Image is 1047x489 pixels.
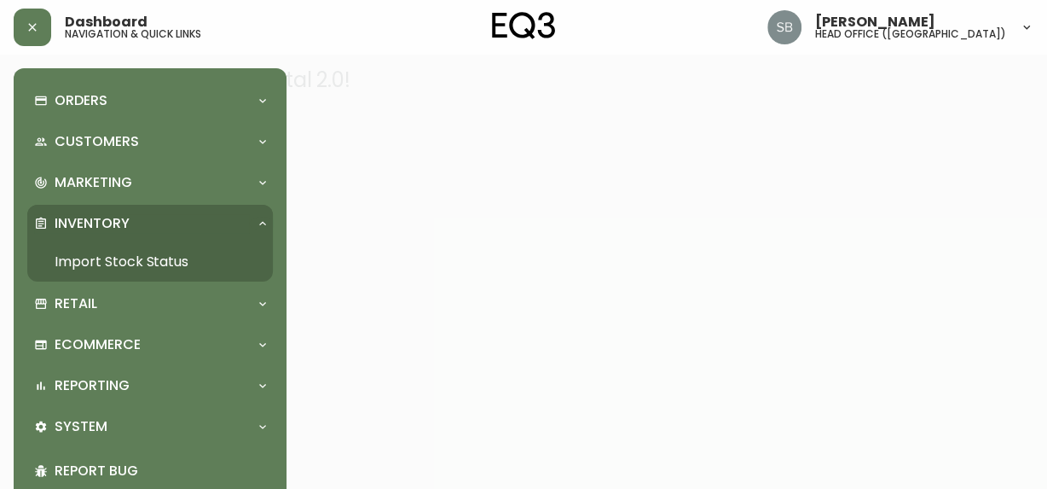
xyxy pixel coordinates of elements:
[27,164,273,201] div: Marketing
[55,214,130,233] p: Inventory
[815,15,935,29] span: [PERSON_NAME]
[27,285,273,323] div: Retail
[815,29,1006,39] h5: head office ([GEOGRAPHIC_DATA])
[65,29,201,39] h5: navigation & quick links
[27,123,273,160] div: Customers
[55,294,97,313] p: Retail
[55,335,141,354] p: Ecommerce
[55,417,107,436] p: System
[767,10,801,44] img: 85855414dd6b989d32b19e738a67d5b5
[27,82,273,119] div: Orders
[27,205,273,242] div: Inventory
[492,12,555,39] img: logo
[27,326,273,364] div: Ecommerce
[55,376,130,395] p: Reporting
[27,367,273,405] div: Reporting
[55,173,132,192] p: Marketing
[27,242,273,282] a: Import Stock Status
[27,408,273,445] div: System
[55,91,107,110] p: Orders
[65,15,148,29] span: Dashboard
[55,462,266,480] p: Report Bug
[55,132,139,151] p: Customers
